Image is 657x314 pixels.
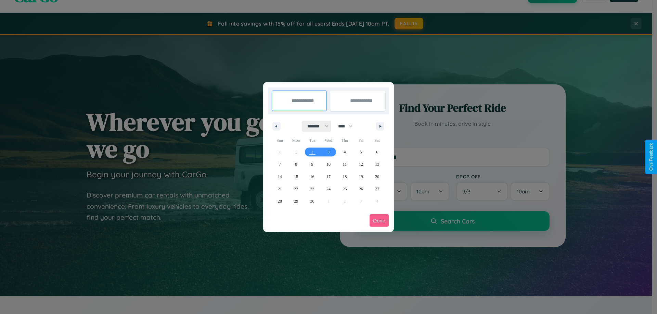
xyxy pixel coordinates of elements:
button: 1 [288,146,304,158]
span: 11 [343,158,347,170]
span: 8 [295,158,297,170]
span: 9 [311,158,313,170]
span: Thu [337,135,353,146]
span: 14 [278,170,282,183]
button: 5 [353,146,369,158]
button: 6 [369,146,385,158]
button: 16 [304,170,320,183]
span: 13 [375,158,379,170]
button: 20 [369,170,385,183]
div: Give Feedback [649,143,654,171]
span: 6 [376,146,378,158]
span: Sat [369,135,385,146]
span: 16 [310,170,314,183]
span: 2 [311,146,313,158]
button: 13 [369,158,385,170]
span: 19 [359,170,363,183]
span: 7 [279,158,281,170]
span: Fri [353,135,369,146]
span: 26 [359,183,363,195]
button: 18 [337,170,353,183]
span: 18 [343,170,347,183]
span: 23 [310,183,314,195]
span: 25 [343,183,347,195]
span: 27 [375,183,379,195]
button: 30 [304,195,320,207]
span: 28 [278,195,282,207]
span: 22 [294,183,298,195]
span: Sun [272,135,288,146]
button: 4 [337,146,353,158]
button: 19 [353,170,369,183]
button: 10 [320,158,336,170]
span: 24 [326,183,331,195]
button: 15 [288,170,304,183]
span: 30 [310,195,314,207]
span: 29 [294,195,298,207]
span: Tue [304,135,320,146]
span: Wed [320,135,336,146]
button: 25 [337,183,353,195]
span: 15 [294,170,298,183]
button: Done [370,214,389,227]
span: 10 [326,158,331,170]
button: 23 [304,183,320,195]
button: 17 [320,170,336,183]
button: 11 [337,158,353,170]
button: 29 [288,195,304,207]
button: 8 [288,158,304,170]
span: 21 [278,183,282,195]
button: 12 [353,158,369,170]
button: 22 [288,183,304,195]
button: 2 [304,146,320,158]
span: 20 [375,170,379,183]
span: 3 [327,146,330,158]
button: 7 [272,158,288,170]
span: Mon [288,135,304,146]
span: 5 [360,146,362,158]
button: 26 [353,183,369,195]
span: 17 [326,170,331,183]
button: 21 [272,183,288,195]
span: 4 [344,146,346,158]
button: 3 [320,146,336,158]
button: 28 [272,195,288,207]
button: 9 [304,158,320,170]
button: 27 [369,183,385,195]
span: 1 [295,146,297,158]
button: 14 [272,170,288,183]
span: 12 [359,158,363,170]
button: 24 [320,183,336,195]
